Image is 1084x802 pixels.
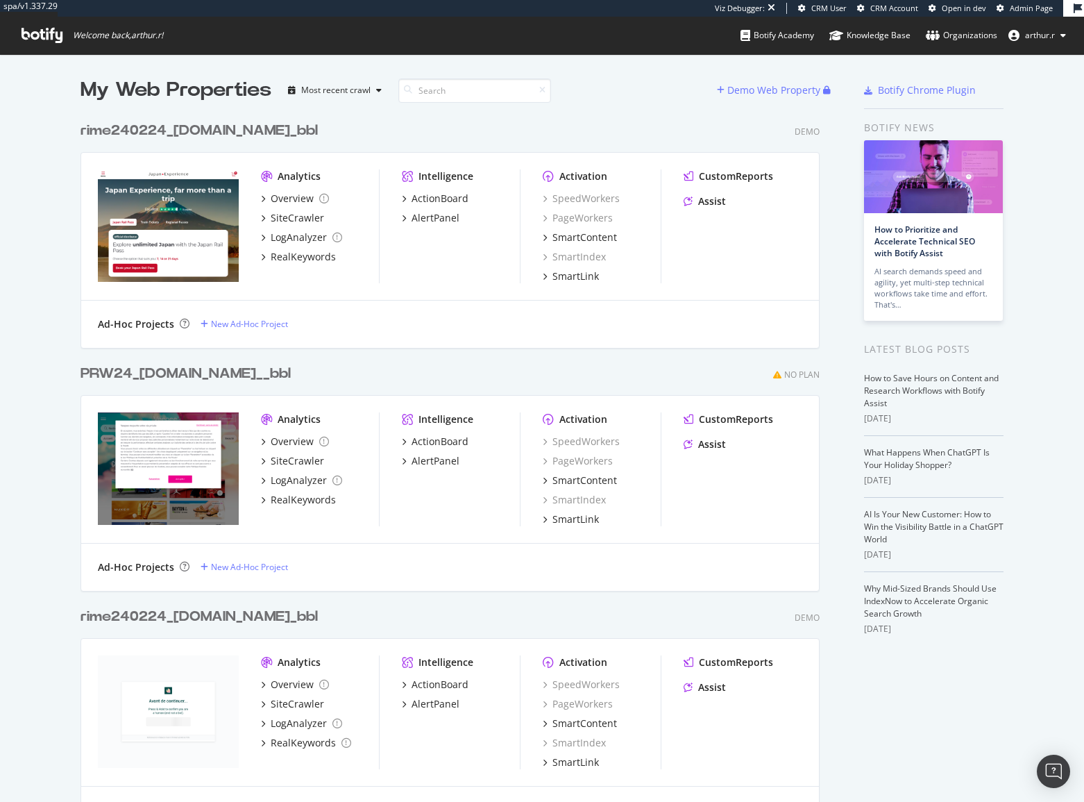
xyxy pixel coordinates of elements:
[552,755,599,769] div: SmartLink
[543,211,613,225] a: PageWorkers
[864,583,997,619] a: Why Mid-Sized Brands Should Use IndexNow to Accelerate Organic Search Growth
[261,250,336,264] a: RealKeywords
[98,169,239,282] img: rime240224_www.japan-experience.com_bbl
[278,655,321,669] div: Analytics
[211,318,288,330] div: New Ad-Hoc Project
[81,364,291,384] div: PRW24_[DOMAIN_NAME]__bbl
[271,474,327,487] div: LogAnalyzer
[552,474,617,487] div: SmartContent
[271,454,324,468] div: SiteCrawler
[684,437,726,451] a: Assist
[717,84,823,96] a: Demo Web Property
[864,83,976,97] a: Botify Chrome Plugin
[543,192,620,206] a: SpeedWorkers
[211,561,288,573] div: New Ad-Hoc Project
[795,612,820,624] div: Demo
[278,412,321,426] div: Analytics
[261,454,324,468] a: SiteCrawler
[864,474,1003,487] div: [DATE]
[418,412,473,426] div: Intelligence
[201,318,288,330] a: New Ad-Hoc Project
[261,211,324,225] a: SiteCrawler
[543,250,606,264] a: SmartIndex
[1037,755,1070,788] div: Open Intercom Messenger
[271,435,314,449] div: Overview
[543,755,599,769] a: SmartLink
[261,678,329,692] a: Overview
[271,697,324,711] div: SiteCrawler
[81,607,318,627] div: rime240224_[DOMAIN_NAME]_bbl
[271,717,327,730] div: LogAnalyzer
[543,231,617,244] a: SmartContent
[715,3,765,14] div: Viz Debugger:
[864,412,1003,425] div: [DATE]
[864,372,999,409] a: How to Save Hours on Content and Research Workflows with Botify Assist
[864,342,1003,357] div: Latest Blog Posts
[698,680,726,694] div: Assist
[740,28,814,42] div: Botify Academy
[278,169,321,183] div: Analytics
[402,678,468,692] a: ActionBoard
[829,17,911,54] a: Knowledge Base
[997,3,1053,14] a: Admin Page
[559,655,607,669] div: Activation
[926,17,997,54] a: Organizations
[684,194,726,208] a: Assist
[559,412,607,426] div: Activation
[412,678,468,692] div: ActionBoard
[1010,3,1053,13] span: Admin Page
[271,192,314,206] div: Overview
[559,169,607,183] div: Activation
[698,437,726,451] div: Assist
[699,412,773,426] div: CustomReports
[402,192,468,206] a: ActionBoard
[727,83,820,97] div: Demo Web Property
[412,211,459,225] div: AlertPanel
[997,24,1077,47] button: arthur.r
[271,250,336,264] div: RealKeywords
[398,78,551,103] input: Search
[261,493,336,507] a: RealKeywords
[543,678,620,692] a: SpeedWorkers
[412,454,459,468] div: AlertPanel
[552,717,617,730] div: SmartContent
[784,369,820,381] div: No Plan
[864,508,1003,545] a: AI Is Your New Customer: How to Win the Visibility Battle in a ChatGPT World
[261,717,342,730] a: LogAnalyzer
[552,231,617,244] div: SmartContent
[301,86,371,94] div: Most recent crawl
[412,192,468,206] div: ActionBoard
[543,474,617,487] a: SmartContent
[864,446,990,471] a: What Happens When ChatGPT Is Your Holiday Shopper?
[874,266,992,310] div: AI search demands speed and agility, yet multi-step technical workflows take time and effort. Tha...
[402,454,459,468] a: AlertPanel
[857,3,918,14] a: CRM Account
[73,30,163,41] span: Welcome back, arthur.r !
[81,121,318,141] div: rime240224_[DOMAIN_NAME]_bbl
[98,412,239,525] img: PRW24_www.veepee.fr__bbl
[282,79,387,101] button: Most recent crawl
[864,623,1003,635] div: [DATE]
[829,28,911,42] div: Knowledge Base
[261,231,342,244] a: LogAnalyzer
[543,697,613,711] a: PageWorkers
[543,493,606,507] a: SmartIndex
[864,120,1003,135] div: Botify news
[271,736,336,750] div: RealKeywords
[402,697,459,711] a: AlertPanel
[543,435,620,449] div: SpeedWorkers
[261,192,329,206] a: Overview
[81,364,296,384] a: PRW24_[DOMAIN_NAME]__bbl
[543,736,606,750] div: SmartIndex
[942,3,986,13] span: Open in dev
[552,269,599,283] div: SmartLink
[543,717,617,730] a: SmartContent
[698,194,726,208] div: Assist
[795,126,820,137] div: Demo
[864,549,1003,561] div: [DATE]
[201,561,288,573] a: New Ad-Hoc Project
